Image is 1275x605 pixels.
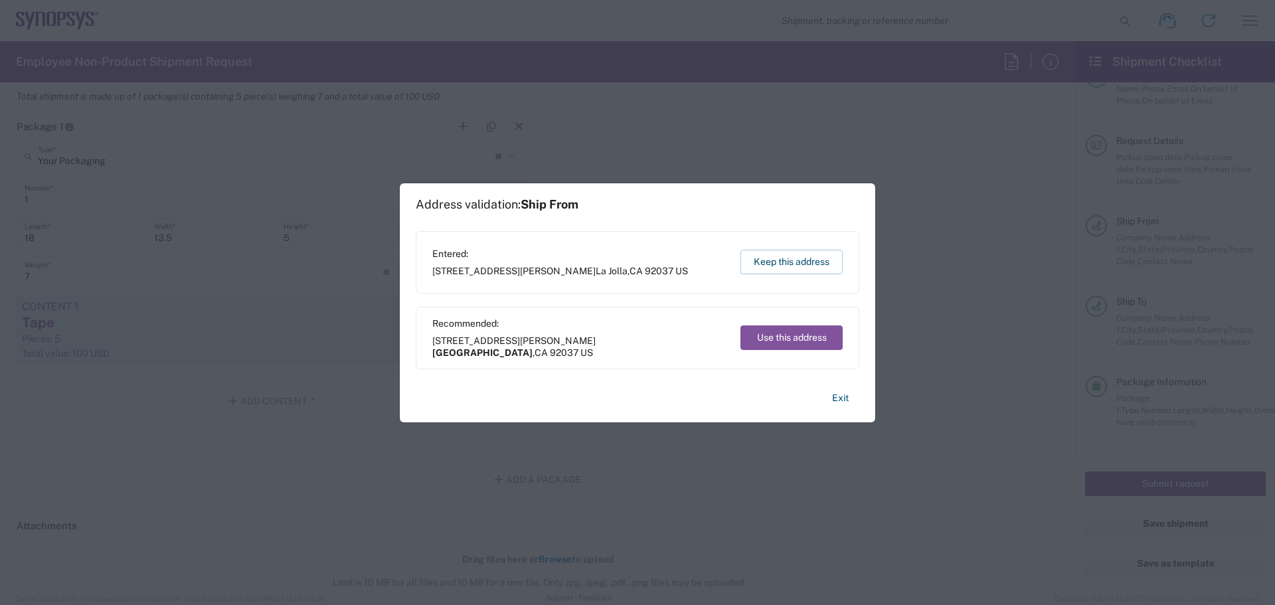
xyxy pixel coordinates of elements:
[432,317,728,329] span: Recommended:
[432,265,688,277] span: [STREET_ADDRESS][PERSON_NAME] ,
[821,387,859,410] button: Exit
[416,197,578,212] h1: Address validation:
[580,347,593,358] span: US
[630,266,643,276] span: CA
[521,197,578,211] span: Ship From
[645,266,673,276] span: 92037
[740,325,843,350] button: Use this address
[432,347,533,358] span: [GEOGRAPHIC_DATA]
[740,250,843,274] button: Keep this address
[550,347,578,358] span: 92037
[432,248,688,260] span: Entered:
[535,347,548,358] span: CA
[596,266,628,276] span: La Jolla
[675,266,688,276] span: US
[432,335,728,359] span: [STREET_ADDRESS][PERSON_NAME] ,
